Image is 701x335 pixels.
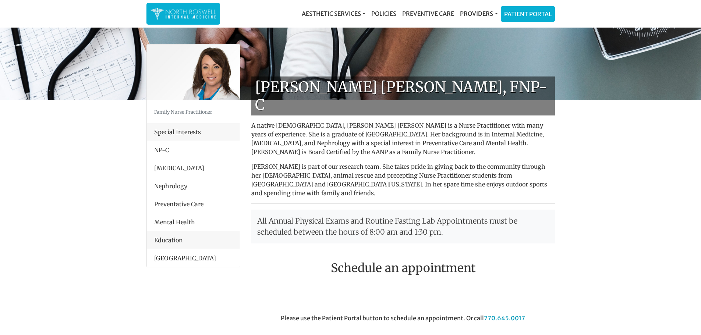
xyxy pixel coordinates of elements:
[399,6,457,21] a: Preventive Care
[147,231,240,249] div: Education
[147,177,240,195] li: Nephrology
[299,6,368,21] a: Aesthetic Services
[147,213,240,231] li: Mental Health
[457,6,500,21] a: Providers
[251,261,555,275] h2: Schedule an appointment
[368,6,399,21] a: Policies
[150,7,216,21] img: North Roswell Internal Medicine
[147,195,240,213] li: Preventative Care
[147,44,240,100] img: Keela Weeks Leger, FNP-C
[251,121,555,156] p: A native [DEMOGRAPHIC_DATA], [PERSON_NAME] [PERSON_NAME] is a Nurse Practitioner with many years ...
[251,76,555,115] h1: [PERSON_NAME] [PERSON_NAME], FNP-C
[501,7,555,21] a: Patient Portal
[147,141,240,159] li: NP-C
[484,314,525,322] a: 770.645.0017
[251,162,555,197] p: [PERSON_NAME] is part of our research team. She takes pride in giving back to the community throu...
[154,109,212,115] small: Family Nurse Practitioner
[147,159,240,177] li: [MEDICAL_DATA]
[251,210,555,243] p: All Annual Physical Exams and Routine Fasting Lab Appointments must be scheduled between the hour...
[147,249,240,267] li: [GEOGRAPHIC_DATA]
[147,123,240,141] div: Special Interests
